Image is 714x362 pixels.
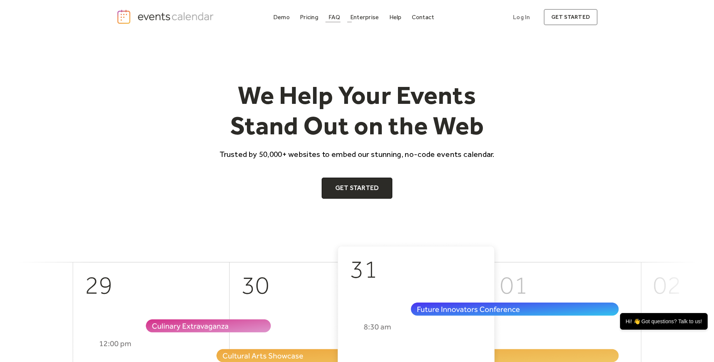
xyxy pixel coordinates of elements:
a: FAQ [325,12,343,22]
a: Log In [505,9,537,25]
a: Get Started [322,178,393,199]
a: Demo [270,12,293,22]
div: Demo [273,15,290,19]
a: Enterprise [347,12,382,22]
a: Contact [409,12,437,22]
div: Contact [412,15,434,19]
div: Help [389,15,402,19]
a: home [116,9,216,24]
div: Enterprise [350,15,379,19]
a: Help [386,12,405,22]
a: get started [544,9,598,25]
p: Trusted by 50,000+ websites to embed our stunning, no-code events calendar. [213,149,501,160]
a: Pricing [297,12,321,22]
div: Pricing [300,15,318,19]
div: FAQ [328,15,340,19]
h1: We Help Your Events Stand Out on the Web [213,80,501,141]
